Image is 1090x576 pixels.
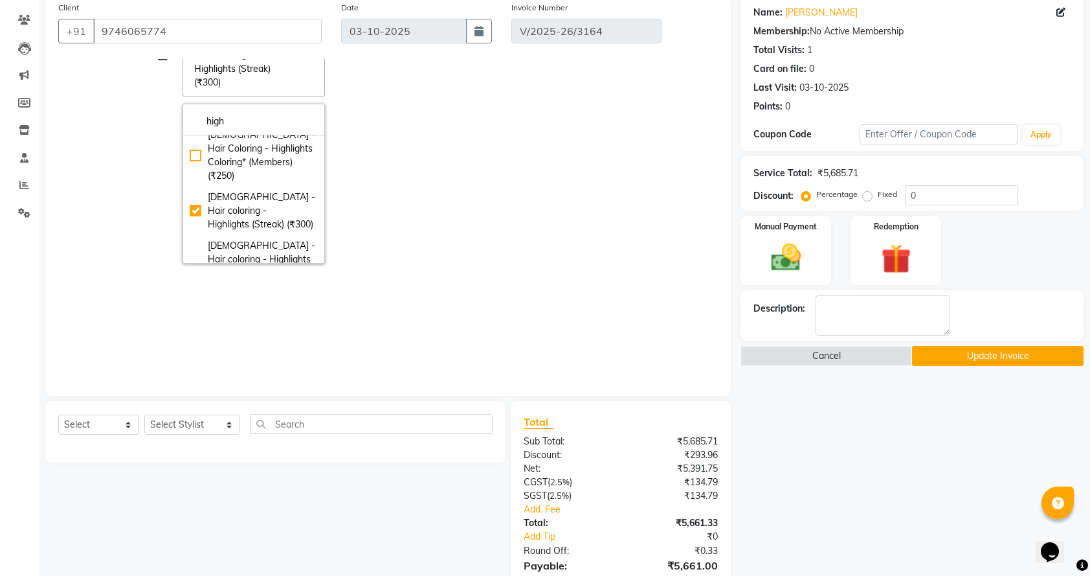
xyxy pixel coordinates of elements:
a: [PERSON_NAME] [785,6,858,19]
span: SGST [524,490,547,501]
div: ₹5,661.00 [621,558,728,573]
input: Search [250,414,493,434]
div: Net: [514,462,621,476]
label: Fixed [878,189,897,200]
input: multiselect-search [190,115,318,128]
div: ₹5,685.71 [818,167,858,180]
button: +91 [58,19,95,43]
label: Percentage [816,189,858,200]
label: Date [341,2,359,14]
div: Coupon Code [753,128,859,141]
span: 2.5% [550,477,570,487]
div: No Active Membership [753,25,1071,38]
div: Name: [753,6,783,19]
a: x [221,76,227,88]
input: Search by Name/Mobile/Email/Code [93,19,322,43]
input: Enter Offer / Coupon Code [860,124,1018,144]
div: 03-10-2025 [799,81,849,95]
button: Update Invoice [912,346,1084,366]
div: Discount: [753,189,794,203]
div: Description: [753,302,805,316]
div: ₹134.79 [621,476,728,489]
div: ( ) [514,489,621,503]
div: ( ) [514,476,621,489]
a: Add Tip [514,530,639,544]
img: _cash.svg [762,240,810,275]
div: ₹5,685.71 [621,435,728,448]
button: Cancel [740,346,912,366]
a: Add. Fee [514,503,728,516]
label: Redemption [874,221,918,233]
img: _gift.svg [872,240,920,277]
div: [DEMOGRAPHIC_DATA] - Hair Coloring - Highlights Coloring* (Members) (₹250) [190,128,318,183]
span: CGST [524,476,548,488]
button: Apply [1023,125,1060,144]
div: Total Visits: [753,43,805,57]
label: Client [58,2,79,14]
div: Card on file: [753,62,806,76]
div: Last Visit: [753,81,797,95]
label: Manual Payment [755,221,817,233]
div: Sub Total: [514,435,621,448]
div: Discount: [514,448,621,462]
span: 2.5% [550,490,569,501]
div: ₹134.79 [621,489,728,503]
div: [DEMOGRAPHIC_DATA] - Hair coloring - Highlights with Pre-lightening / Balayage(By Consultation) (₹1) [190,239,318,307]
div: 1 [807,43,812,57]
iframe: chat widget [1036,524,1077,563]
div: Total: [514,516,621,530]
div: Membership: [753,25,810,38]
div: ₹0 [639,530,728,544]
span: Total [524,415,553,429]
div: ₹293.96 [621,448,728,462]
div: Round Off: [514,544,621,558]
div: 0 [785,100,790,113]
div: Points: [753,100,783,113]
div: ₹5,391.75 [621,462,728,476]
div: 0 [809,62,814,76]
div: ₹5,661.33 [621,516,728,530]
label: Invoice Number [511,2,568,14]
div: ₹0.33 [621,544,728,558]
div: Service Total: [753,167,812,180]
div: [DEMOGRAPHIC_DATA] - Hair coloring - Highlights (Streak) (₹300) [190,190,318,231]
div: Payable: [514,558,621,573]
